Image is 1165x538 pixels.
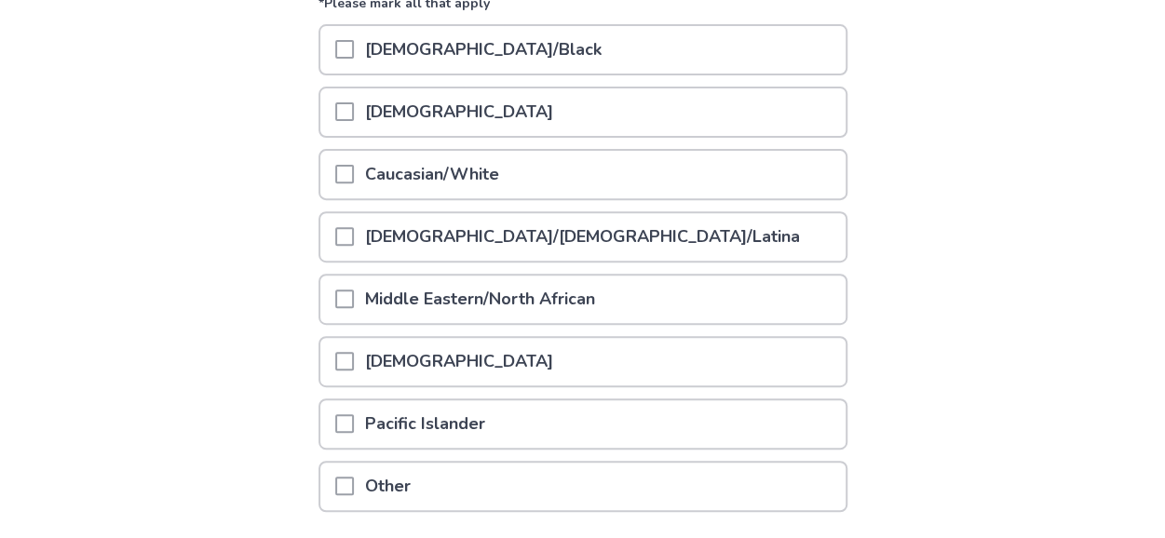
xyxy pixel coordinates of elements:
p: Middle Eastern/North African [354,276,606,323]
p: [DEMOGRAPHIC_DATA] [354,338,564,385]
p: Pacific Islander [354,400,496,448]
p: [DEMOGRAPHIC_DATA]/[DEMOGRAPHIC_DATA]/Latina [354,213,811,261]
p: Caucasian/White [354,151,510,198]
p: [DEMOGRAPHIC_DATA]/Black [354,26,613,74]
p: Other [354,463,422,510]
p: [DEMOGRAPHIC_DATA] [354,88,564,136]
